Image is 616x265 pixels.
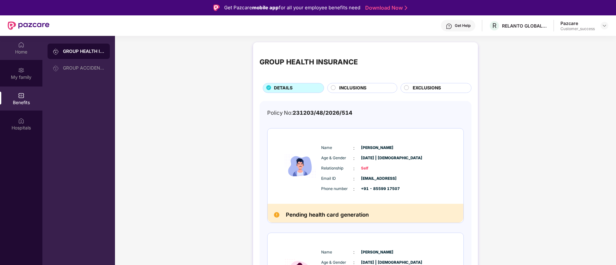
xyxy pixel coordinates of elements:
[252,4,279,11] strong: mobile app
[63,48,105,54] div: GROUP HEALTH INSURANCE
[361,165,393,171] span: Self
[274,212,279,218] img: Pending
[361,186,393,192] span: +91 - 85599 17507
[361,155,393,161] span: [DATE] | [DEMOGRAPHIC_DATA]
[224,4,360,12] div: Get Pazcare for all your employee benefits need
[267,109,352,117] div: Policy No:
[260,56,358,67] div: GROUP HEALTH INSURANCE
[18,42,24,48] img: svg+xml;base64,PHN2ZyBpZD0iSG9tZSIgeG1sbnM9Imh0dHA6Ly93d3cudzMub3JnLzIwMDAvc3ZnIiB3aWR0aD0iMjAiIG...
[293,110,352,116] span: 231203/48/2026/514
[365,4,405,11] a: Download Now
[361,249,393,255] span: [PERSON_NAME]
[353,165,355,172] span: :
[353,155,355,162] span: :
[353,186,355,193] span: :
[455,23,471,28] div: Get Help
[321,186,353,192] span: Phone number
[18,92,24,99] img: svg+xml;base64,PHN2ZyBpZD0iQmVuZWZpdHMiIHhtbG5zPSJodHRwOi8vd3d3LnczLm9yZy8yMDAwL3N2ZyIgd2lkdGg9Ij...
[321,249,353,255] span: Name
[492,22,497,29] span: R
[339,85,366,92] span: INCLUSIONS
[53,65,59,71] img: svg+xml;base64,PHN2ZyB3aWR0aD0iMjAiIGhlaWdodD0iMjAiIHZpZXdCb3g9IjAgMCAyMCAyMCIgZmlsbD0ibm9uZSIgeG...
[53,48,59,55] img: svg+xml;base64,PHN2ZyB3aWR0aD0iMjAiIGhlaWdodD0iMjAiIHZpZXdCb3g9IjAgMCAyMCAyMCIgZmlsbD0ibm9uZSIgeG...
[281,135,320,197] img: icon
[353,145,355,152] span: :
[321,155,353,161] span: Age & Gender
[286,210,369,219] h2: Pending health card generation
[361,145,393,151] span: [PERSON_NAME]
[8,21,49,30] img: New Pazcare Logo
[63,65,105,70] div: GROUP ACCIDENTAL INSURANCE
[602,23,607,28] img: svg+xml;base64,PHN2ZyBpZD0iRHJvcGRvd24tMzJ4MzIiIHhtbG5zPSJodHRwOi8vd3d3LnczLm9yZy8yMDAwL3N2ZyIgd2...
[321,145,353,151] span: Name
[446,23,452,29] img: svg+xml;base64,PHN2ZyBpZD0iSGVscC0zMngzMiIgeG1sbnM9Imh0dHA6Ly93d3cudzMub3JnLzIwMDAvc3ZnIiB3aWR0aD...
[213,4,220,11] img: Logo
[353,249,355,256] span: :
[560,26,595,31] div: Customer_success
[560,20,595,26] div: Pazcare
[405,4,407,11] img: Stroke
[18,118,24,124] img: svg+xml;base64,PHN2ZyBpZD0iSG9zcGl0YWxzIiB4bWxucz0iaHR0cDovL3d3dy53My5vcmcvMjAwMC9zdmciIHdpZHRoPS...
[353,175,355,182] span: :
[274,85,293,92] span: DETAILS
[18,67,24,73] img: svg+xml;base64,PHN2ZyB3aWR0aD0iMjAiIGhlaWdodD0iMjAiIHZpZXdCb3g9IjAgMCAyMCAyMCIgZmlsbD0ibm9uZSIgeG...
[321,165,353,171] span: Relationship
[502,23,547,29] div: RELANTO GLOBAL PRIVATE LIMITED
[321,176,353,182] span: Email ID
[361,176,393,182] span: [EMAIL_ADDRESS]
[413,85,441,92] span: EXCLUSIONS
